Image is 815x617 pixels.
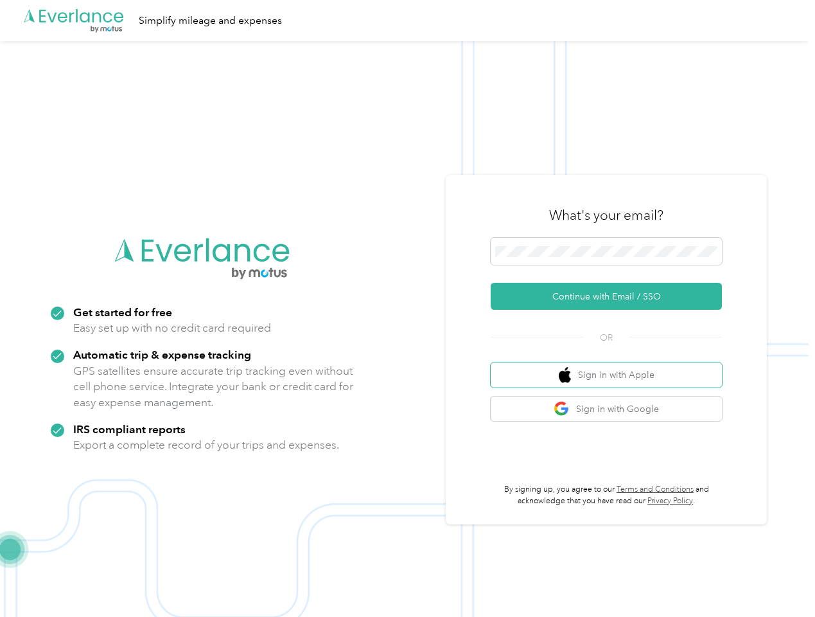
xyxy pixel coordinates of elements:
img: google logo [554,401,570,417]
div: Simplify mileage and expenses [139,13,282,29]
h3: What's your email? [549,206,663,224]
strong: Get started for free [73,305,172,319]
img: apple logo [559,367,572,383]
strong: Automatic trip & expense tracking [73,348,251,361]
button: google logoSign in with Google [491,397,722,422]
button: apple logoSign in with Apple [491,362,722,388]
button: Continue with Email / SSO [491,283,722,310]
span: OR [584,331,629,344]
p: Export a complete record of your trips and expenses. [73,437,339,453]
a: Privacy Policy [647,496,693,506]
strong: IRS compliant reports [73,422,186,436]
a: Terms and Conditions [617,485,694,494]
p: Easy set up with no credit card required [73,320,271,336]
p: GPS satellites ensure accurate trip tracking even without cell phone service. Integrate your bank... [73,363,354,411]
p: By signing up, you agree to our and acknowledge that you have read our . [491,484,722,506]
